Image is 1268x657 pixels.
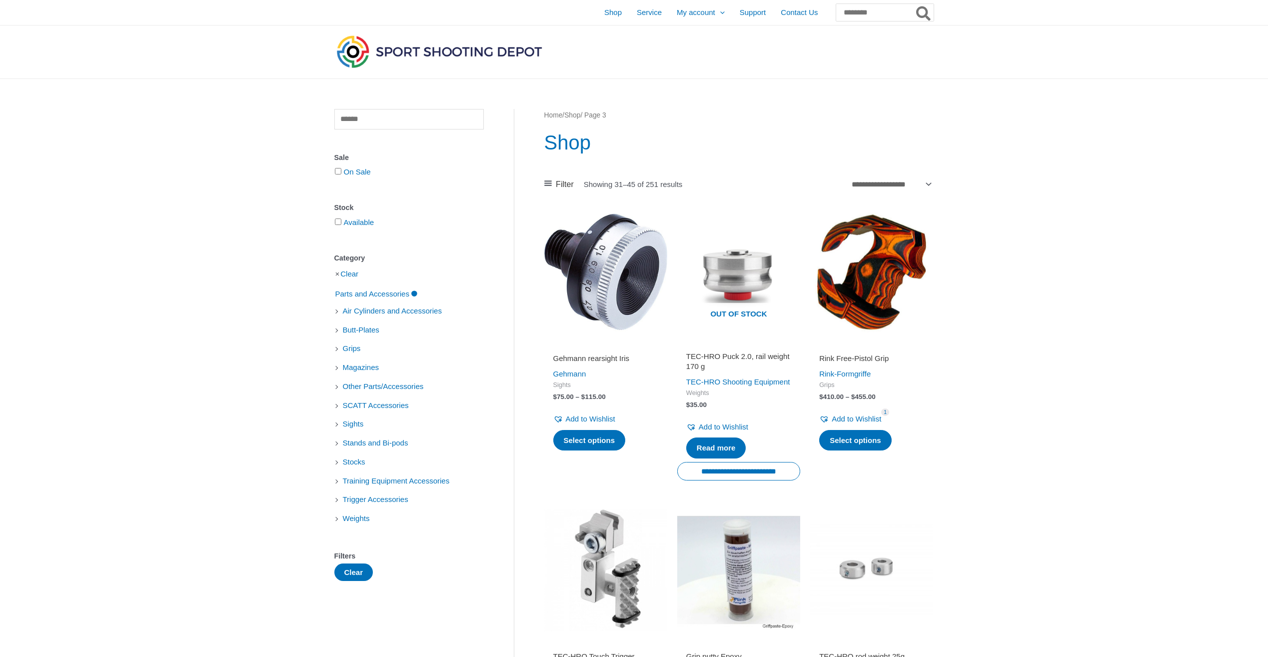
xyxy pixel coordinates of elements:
[342,419,365,427] a: Sights
[334,549,484,563] div: Filters
[686,401,707,408] bdi: 35.00
[851,393,876,400] bdi: 455.00
[334,285,410,302] span: Parts and Accessories
[335,218,341,225] input: Available
[342,397,410,414] span: SCATT Accessories
[881,408,889,416] span: 1
[342,513,371,522] a: Weights
[686,637,791,649] iframe: Customer reviews powered by Trustpilot
[553,369,586,378] a: Gehmann
[342,378,425,395] span: Other Parts/Accessories
[553,353,658,367] a: Gehmann rearsight Iris
[686,351,791,371] h2: TEC-HRO Puck 2.0, rail weight 170 g
[851,393,855,400] span: $
[553,637,658,649] iframe: Customer reviews powered by Trustpilot
[686,401,690,408] span: $
[677,210,800,333] img: TEC-HRO Puck 2.0
[342,321,380,338] span: Butt-Plates
[819,412,881,426] a: Add to Wishlist
[342,491,409,508] span: Trigger Accessories
[342,302,443,319] span: Air Cylinders and Accessories
[342,494,409,503] a: Trigger Accessories
[342,359,380,376] span: Magazines
[819,381,924,389] span: Grips
[342,438,409,446] a: Stands and Bi-pods
[544,508,667,631] img: TEC-HRO Touch Trigger
[810,210,933,333] img: Rink Free-Pistol Grip
[686,437,746,458] a: Read more about “TEC-HRO Puck 2.0, rail weight 170 g”
[819,430,892,451] a: Select options for “Rink Free-Pistol Grip”
[334,33,544,70] img: Sport Shooting Depot
[334,289,418,297] a: Parts and Accessories
[566,414,615,423] span: Add to Wishlist
[819,393,844,400] bdi: 410.00
[544,109,934,122] nav: Breadcrumb
[685,303,793,326] span: Out of stock
[344,167,371,176] a: On Sale
[342,434,409,451] span: Stands and Bi-pods
[553,430,626,451] a: Select options for “Gehmann rearsight Iris”
[342,400,410,409] a: SCATT Accessories
[544,177,574,192] a: Filter
[553,412,615,426] a: Add to Wishlist
[342,362,380,371] a: Magazines
[342,340,362,357] span: Grips
[686,420,748,434] a: Add to Wishlist
[544,210,667,333] img: Gehmann rearsight Iris
[677,508,800,631] img: Grip putty Epoxy
[819,339,924,351] iframe: Customer reviews powered by Trustpilot
[581,393,606,400] bdi: 115.00
[544,111,563,119] a: Home
[914,4,934,21] button: Search
[342,457,366,465] a: Stocks
[819,369,871,378] a: Rink-Formgriffe
[335,168,341,174] input: On Sale
[584,180,683,188] p: Showing 31–45 of 251 results
[544,128,934,156] h1: Shop
[819,353,924,363] h2: Rink Free-Pistol Grip
[553,353,658,363] h2: Gehmann rearsight Iris
[342,510,371,527] span: Weights
[334,563,373,581] button: Clear
[564,111,580,119] a: Shop
[819,353,924,367] a: Rink Free-Pistol Grip
[832,414,881,423] span: Add to Wishlist
[340,269,358,278] a: Clear
[819,637,924,649] iframe: Customer reviews powered by Trustpilot
[344,218,374,226] a: Available
[686,389,791,397] span: Weights
[553,393,574,400] bdi: 75.00
[699,422,748,431] span: Add to Wishlist
[342,381,425,390] a: Other Parts/Accessories
[342,476,451,484] a: Training Equipment Accessories
[846,393,850,400] span: –
[576,393,580,400] span: –
[342,343,362,352] a: Grips
[342,415,365,432] span: Sights
[686,339,791,351] iframe: Customer reviews powered by Trustpilot
[342,306,443,314] a: Air Cylinders and Accessories
[553,339,658,351] iframe: Customer reviews powered by Trustpilot
[686,351,791,375] a: TEC-HRO Puck 2.0, rail weight 170 g
[334,150,484,165] div: Sale
[810,508,933,631] img: TEC-HRO rod weight 25g
[581,393,585,400] span: $
[342,453,366,470] span: Stocks
[553,381,658,389] span: Sights
[677,210,800,333] a: Out of stock
[556,177,574,192] span: Filter
[334,200,484,215] div: Stock
[686,377,790,386] a: TEC-HRO Shooting Equipment
[819,393,823,400] span: $
[342,472,451,489] span: Training Equipment Accessories
[848,176,934,191] select: Shop order
[334,251,484,265] div: Category
[342,325,380,333] a: Butt-Plates
[553,393,557,400] span: $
